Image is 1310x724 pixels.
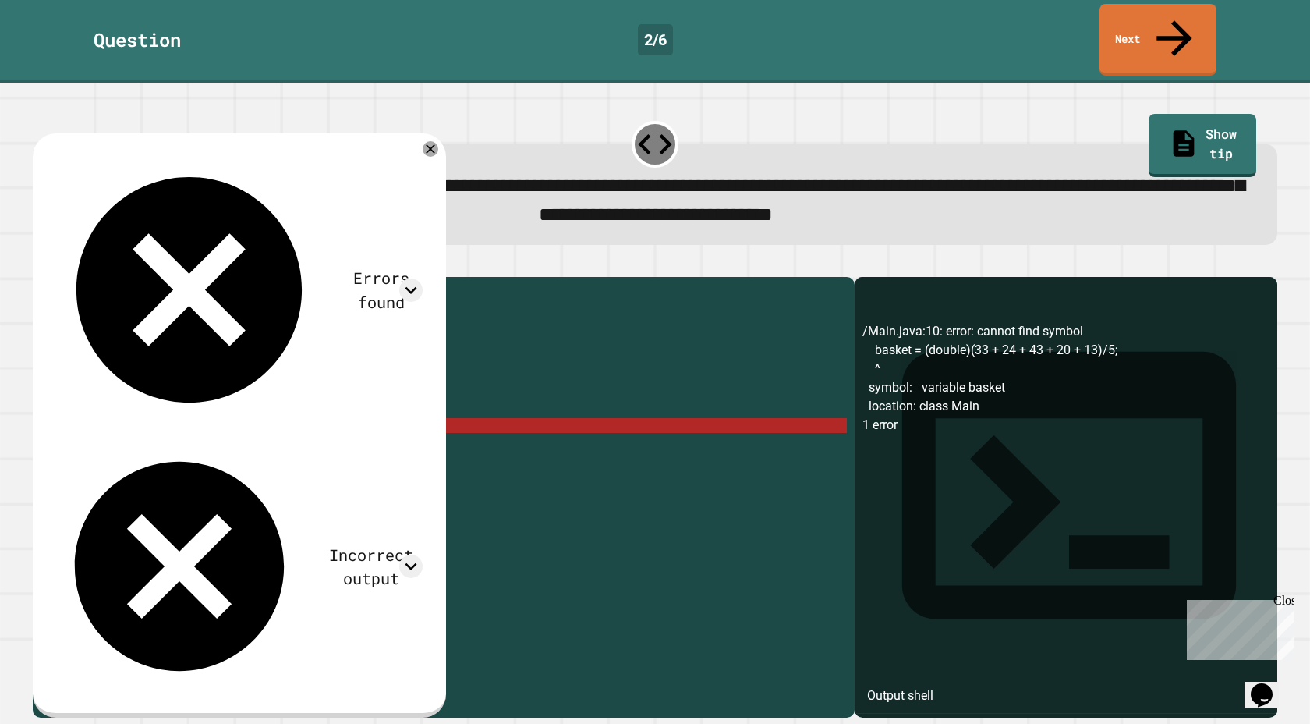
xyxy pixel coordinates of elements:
[1244,662,1294,708] iframe: chat widget
[1149,114,1257,177] a: Show tip
[638,24,673,55] div: 2 / 6
[94,26,181,54] div: Question
[6,6,108,99] div: Chat with us now!Close
[1181,594,1294,660] iframe: chat widget
[1099,4,1216,76] a: Next
[320,543,423,590] div: Incorrect output
[862,322,1269,718] div: /Main.java:10: error: cannot find symbol basket = (double)(33 + 24 + 43 + 20 + 13)/5; ^ symbol: v...
[340,266,423,313] div: Errors found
